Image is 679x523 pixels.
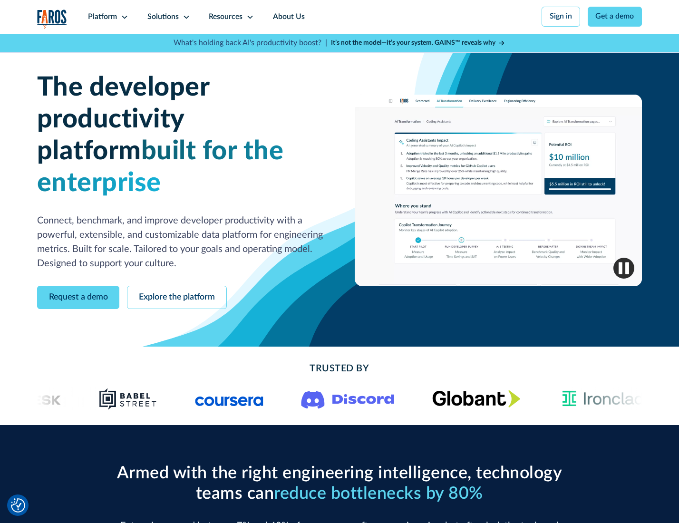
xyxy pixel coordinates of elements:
[37,286,120,309] a: Request a demo
[588,7,642,27] a: Get a demo
[558,387,647,410] img: Ironclad Logo
[113,463,566,504] h2: Armed with the right engineering intelligence, technology teams can
[274,485,483,502] span: reduce bottlenecks by 80%
[11,498,25,513] img: Revisit consent button
[301,389,394,409] img: Logo of the communication platform Discord.
[37,10,68,29] img: Logo of the analytics and reporting company Faros.
[432,390,520,407] img: Globant's logo
[11,498,25,513] button: Cookie Settings
[195,391,263,407] img: Logo of the online learning platform Coursera.
[331,38,506,48] a: It’s not the model—it’s your system. GAINS™ reveals why
[613,258,634,279] img: Pause video
[37,72,325,199] h1: The developer productivity platform
[331,39,495,46] strong: It’s not the model—it’s your system. GAINS™ reveals why
[88,11,117,23] div: Platform
[37,10,68,29] a: home
[147,11,179,23] div: Solutions
[37,214,325,271] p: Connect, benchmark, and improve developer productivity with a powerful, extensible, and customiza...
[209,11,242,23] div: Resources
[99,387,157,410] img: Babel Street logo png
[174,38,327,49] p: What's holding back AI's productivity boost? |
[127,286,227,309] a: Explore the platform
[542,7,580,27] a: Sign in
[113,362,566,376] h2: Trusted By
[37,138,284,196] span: built for the enterprise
